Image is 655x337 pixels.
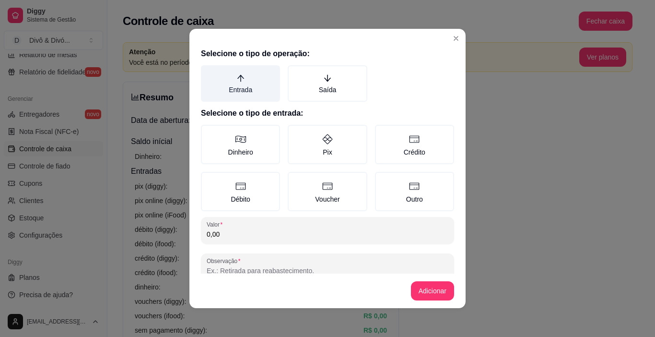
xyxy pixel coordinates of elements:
[448,31,464,46] button: Close
[207,229,448,239] input: Valor
[236,74,245,83] span: arrow-up
[288,172,367,211] label: Voucher
[288,125,367,164] label: Pix
[201,108,454,119] h2: Selecione o tipo de entrada:
[411,281,454,301] button: Adicionar
[375,125,454,164] label: Crédito
[207,266,448,276] input: Observação
[288,65,367,102] label: Saída
[207,257,244,265] label: Observação
[323,74,332,83] span: arrow-down
[375,172,454,211] label: Outro
[201,125,280,164] label: Dinheiro
[201,48,454,60] h2: Selecione o tipo de operação:
[207,220,226,229] label: Valor
[201,172,280,211] label: Débito
[201,65,280,102] label: Entrada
